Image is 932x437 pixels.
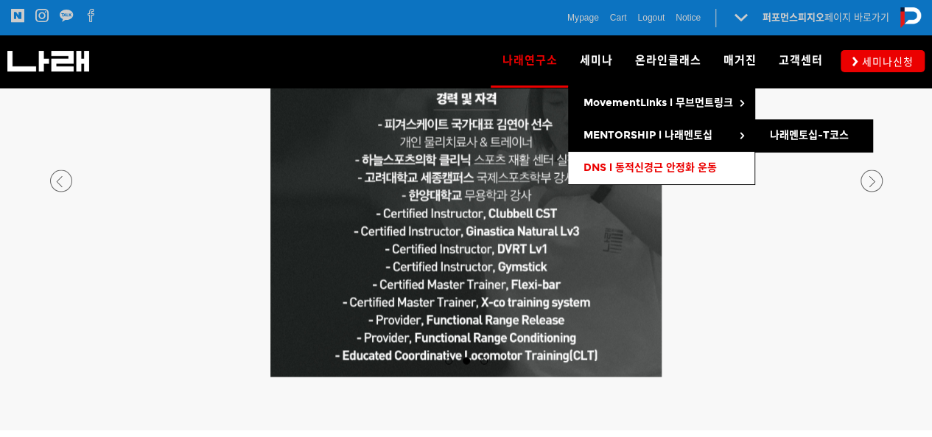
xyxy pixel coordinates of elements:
[610,10,627,25] a: Cart
[769,129,848,141] span: 나래멘토십-T코스
[583,161,716,174] span: DNS l 동적신경근 안정화 운동
[583,97,732,109] span: MovementLinks l 무브먼트링크
[637,10,665,25] a: Logout
[767,35,833,87] a: 고객센터
[676,10,701,25] a: Notice
[502,49,557,72] span: 나래연구소
[623,35,712,87] a: 온라인클래스
[778,54,822,67] span: 고객센터
[754,119,872,152] a: 나래멘토십-T코스
[634,54,701,67] span: 온라인클래스
[568,152,754,184] a: DNS l 동적신경근 안정화 운동
[763,12,824,23] strong: 퍼포먼스피지오
[712,35,767,87] a: 매거진
[841,50,925,71] a: 세미나신청
[567,10,599,25] a: Mypage
[579,54,612,67] span: 세미나
[583,129,712,141] span: MENTORSHIP l 나래멘토십
[858,55,914,69] span: 세미나신청
[568,87,754,119] a: MovementLinks l 무브먼트링크
[723,54,756,67] span: 매거진
[568,119,754,152] a: MENTORSHIP l 나래멘토십
[491,35,568,87] a: 나래연구소
[568,35,623,87] a: 세미나
[763,12,889,23] a: 퍼포먼스피지오페이지 바로가기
